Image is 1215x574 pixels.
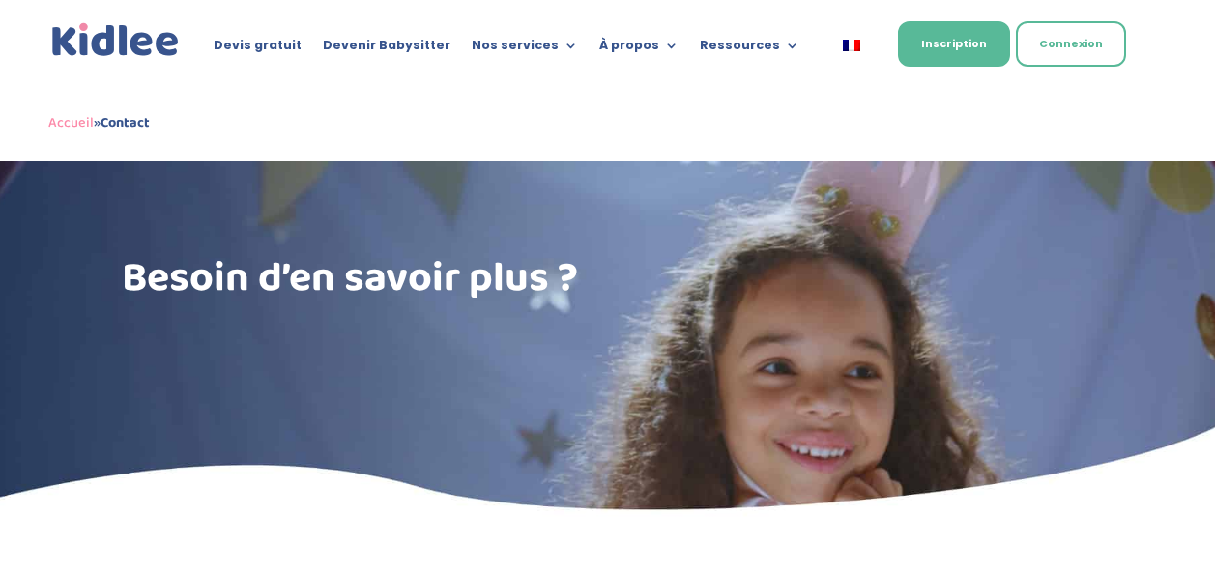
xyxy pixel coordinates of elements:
[843,40,860,51] img: Français
[323,39,450,60] a: Devenir Babysitter
[472,39,578,60] a: Nos services
[898,21,1010,67] a: Inscription
[700,39,799,60] a: Ressources
[48,19,183,61] a: Kidlee Logo
[48,19,183,61] img: logo_kidlee_bleu
[122,258,581,309] h1: Besoin d’en savoir plus ?
[1016,21,1126,67] a: Connexion
[599,39,679,60] a: À propos
[48,111,94,134] a: Accueil
[101,111,150,134] strong: Contact
[48,111,150,134] span: »
[214,39,302,60] a: Devis gratuit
